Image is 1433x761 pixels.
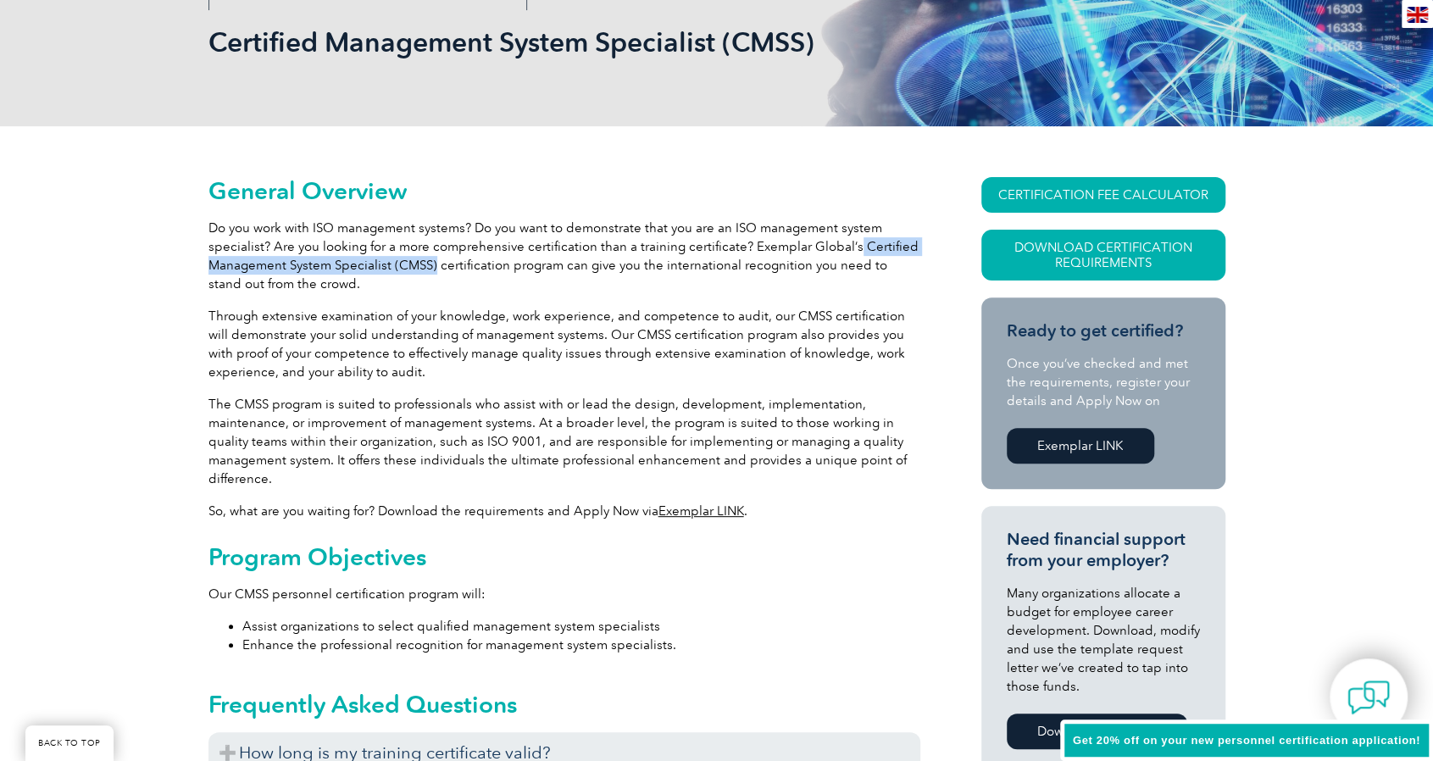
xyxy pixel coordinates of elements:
li: Assist organizations to select qualified management system specialists [242,617,920,636]
p: Through extensive examination of your knowledge, work experience, and competence to audit, our CM... [208,307,920,381]
a: Download Template [1007,714,1187,749]
span: Get 20% off on your new personnel certification application! [1073,734,1420,747]
p: The CMSS program is suited to professionals who assist with or lead the design, development, impl... [208,395,920,488]
a: CERTIFICATION FEE CALCULATOR [981,177,1225,213]
a: Exemplar LINK [658,503,744,519]
h3: Ready to get certified? [1007,320,1200,342]
a: BACK TO TOP [25,725,114,761]
h1: Certified Management System Specialist (CMSS) [208,25,859,58]
p: Many organizations allocate a budget for employee career development. Download, modify and use th... [1007,584,1200,696]
h2: General Overview [208,177,920,204]
p: Do you work with ISO management systems? Do you want to demonstrate that you are an ISO managemen... [208,219,920,293]
h2: Program Objectives [208,543,920,570]
p: So, what are you waiting for? Download the requirements and Apply Now via . [208,502,920,520]
p: Our CMSS personnel certification program will: [208,585,920,603]
li: Enhance the professional recognition for management system specialists. [242,636,920,654]
a: Download Certification Requirements [981,230,1225,281]
p: Once you’ve checked and met the requirements, register your details and Apply Now on [1007,354,1200,410]
h2: Frequently Asked Questions [208,691,920,718]
img: en [1407,7,1428,23]
img: contact-chat.png [1347,676,1390,719]
a: Exemplar LINK [1007,428,1154,464]
h3: Need financial support from your employer? [1007,529,1200,571]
